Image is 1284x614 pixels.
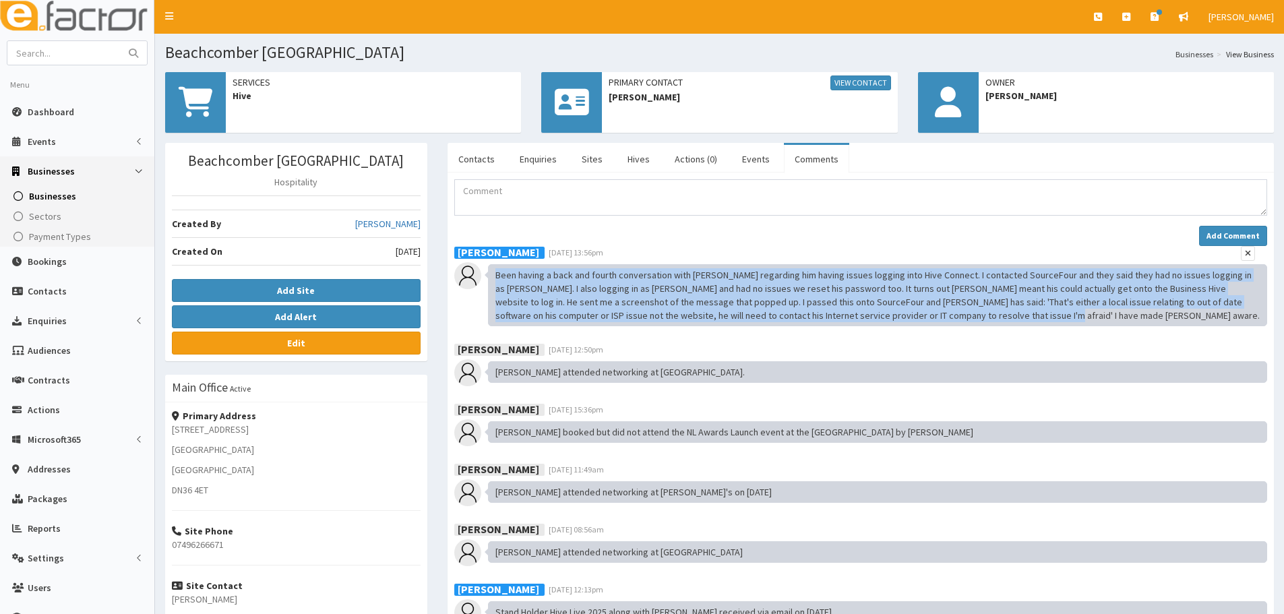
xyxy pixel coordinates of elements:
[172,580,243,592] strong: Site Contact
[28,493,67,505] span: Packages
[172,423,421,436] p: [STREET_ADDRESS]
[28,106,74,118] span: Dashboard
[172,463,421,477] p: [GEOGRAPHIC_DATA]
[985,75,1267,89] span: Owner
[458,402,539,415] b: [PERSON_NAME]
[355,217,421,231] a: [PERSON_NAME]
[617,145,661,173] a: Hives
[784,145,849,173] a: Comments
[277,284,315,297] b: Add Site
[1175,49,1213,60] a: Businesses
[172,153,421,168] h3: Beachcomber [GEOGRAPHIC_DATA]
[275,311,317,323] b: Add Alert
[28,344,71,357] span: Audiences
[488,541,1267,563] div: [PERSON_NAME] attended networking at [GEOGRAPHIC_DATA]
[28,404,60,416] span: Actions
[29,190,76,202] span: Businesses
[1199,226,1267,246] button: Add Comment
[609,75,890,90] span: Primary Contact
[1213,49,1274,60] li: View Business
[172,592,421,606] p: [PERSON_NAME]
[731,145,781,173] a: Events
[488,421,1267,443] div: [PERSON_NAME] booked but did not attend the NL Awards Launch event at the [GEOGRAPHIC_DATA] by [P...
[396,245,421,258] span: [DATE]
[448,145,506,173] a: Contacts
[172,175,421,189] p: Hospitality
[233,75,514,89] span: Services
[28,135,56,148] span: Events
[549,464,604,474] span: [DATE] 11:49am
[454,179,1267,216] textarea: Comment
[28,315,67,327] span: Enquiries
[28,463,71,475] span: Addresses
[458,342,539,355] b: [PERSON_NAME]
[172,410,256,422] strong: Primary Address
[172,525,233,537] strong: Site Phone
[28,433,81,446] span: Microsoft365
[985,89,1267,102] span: [PERSON_NAME]
[28,374,70,386] span: Contracts
[549,344,603,355] span: [DATE] 12:50pm
[1209,11,1274,23] span: [PERSON_NAME]
[488,264,1267,326] div: Been having a back and fourth conversation with [PERSON_NAME] regarding him having issues logging...
[1206,231,1260,241] strong: Add Comment
[458,522,539,535] b: [PERSON_NAME]
[549,247,603,257] span: [DATE] 13:56pm
[172,381,228,394] h3: Main Office
[165,44,1274,61] h1: Beachcomber [GEOGRAPHIC_DATA]
[233,89,514,102] span: Hive
[609,90,890,104] span: [PERSON_NAME]
[830,75,891,90] a: View Contact
[28,552,64,564] span: Settings
[3,226,154,247] a: Payment Types
[458,245,539,258] b: [PERSON_NAME]
[7,41,121,65] input: Search...
[172,218,221,230] b: Created By
[172,483,421,497] p: DN36 4ET
[549,584,603,594] span: [DATE] 12:13pm
[28,165,75,177] span: Businesses
[28,285,67,297] span: Contacts
[172,538,421,551] p: 07496266671
[29,210,61,222] span: Sectors
[664,145,728,173] a: Actions (0)
[287,337,305,349] b: Edit
[172,443,421,456] p: [GEOGRAPHIC_DATA]
[509,145,568,173] a: Enquiries
[28,522,61,534] span: Reports
[549,404,603,415] span: [DATE] 15:36pm
[172,245,222,257] b: Created On
[28,582,51,594] span: Users
[28,255,67,268] span: Bookings
[3,186,154,206] a: Businesses
[3,206,154,226] a: Sectors
[458,582,539,595] b: [PERSON_NAME]
[230,383,251,394] small: Active
[488,481,1267,503] div: [PERSON_NAME] attended networking at [PERSON_NAME]'s on [DATE]
[488,361,1267,383] div: [PERSON_NAME] attended networking at [GEOGRAPHIC_DATA].
[458,462,539,475] b: [PERSON_NAME]
[571,145,613,173] a: Sites
[172,305,421,328] button: Add Alert
[549,524,604,534] span: [DATE] 08:56am
[29,231,91,243] span: Payment Types
[172,332,421,355] a: Edit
